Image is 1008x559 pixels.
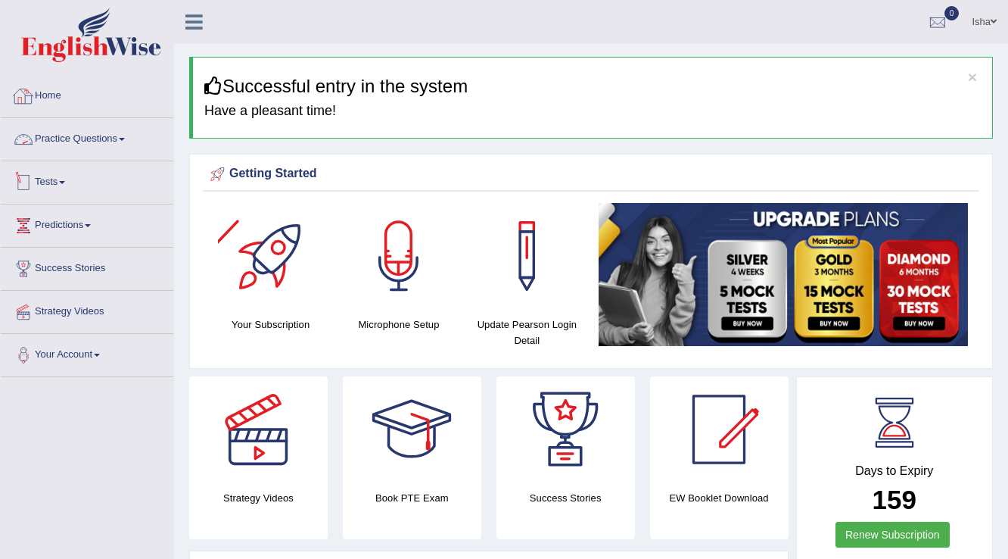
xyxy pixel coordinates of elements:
[189,490,328,506] h4: Strategy Videos
[204,77,981,96] h3: Successful entry in the system
[1,248,173,286] a: Success Stories
[835,522,950,548] a: Renew Subscription
[1,118,173,156] a: Practice Questions
[1,75,173,113] a: Home
[968,69,977,85] button: ×
[342,317,455,333] h4: Microphone Setup
[343,490,481,506] h4: Book PTE Exam
[1,205,173,242] a: Predictions
[814,464,976,478] h4: Days to Expiry
[599,203,968,346] img: small5.jpg
[1,334,173,372] a: Your Account
[1,291,173,329] a: Strategy Videos
[1,161,173,199] a: Tests
[944,6,960,20] span: 0
[204,104,981,119] h4: Have a pleasant time!
[650,490,789,506] h4: EW Booklet Download
[873,485,916,514] b: 159
[496,490,635,506] h4: Success Stories
[214,317,327,333] h4: Your Subscription
[207,163,975,186] div: Getting Started
[471,317,583,348] h4: Update Pearson Login Detail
